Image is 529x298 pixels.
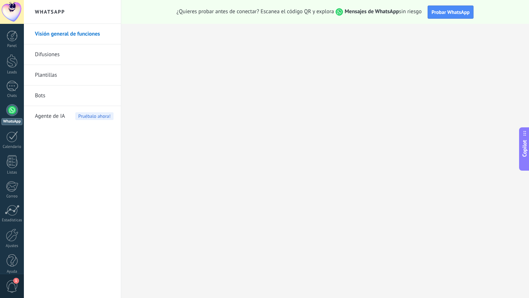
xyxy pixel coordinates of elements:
[35,65,114,86] a: Plantillas
[24,44,121,65] li: Difusiones
[24,106,121,126] li: Agente de IA
[35,44,114,65] a: Difusiones
[1,194,23,199] div: Correo
[24,24,121,44] li: Visión general de funciones
[1,145,23,149] div: Calendario
[35,86,114,106] a: Bots
[1,70,23,75] div: Leads
[35,106,65,127] span: Agente de IA
[35,24,114,44] a: Visión general de funciones
[521,140,528,157] span: Copilot
[1,118,22,125] div: WhatsApp
[1,218,23,223] div: Estadísticas
[345,8,399,15] strong: Mensajes de WhatsApp
[1,170,23,175] div: Listas
[35,106,114,127] a: Agente de IA Pruébalo ahora!
[24,86,121,106] li: Bots
[1,44,23,48] div: Panel
[1,94,23,98] div: Chats
[428,6,474,19] button: Probar WhatsApp
[75,112,114,120] span: Pruébalo ahora!
[1,244,23,248] div: Ajustes
[13,278,19,284] span: 1
[432,9,470,15] span: Probar WhatsApp
[24,65,121,86] li: Plantillas
[1,269,23,274] div: Ayuda
[177,8,422,16] span: ¿Quieres probar antes de conectar? Escanea el código QR y explora sin riesgo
